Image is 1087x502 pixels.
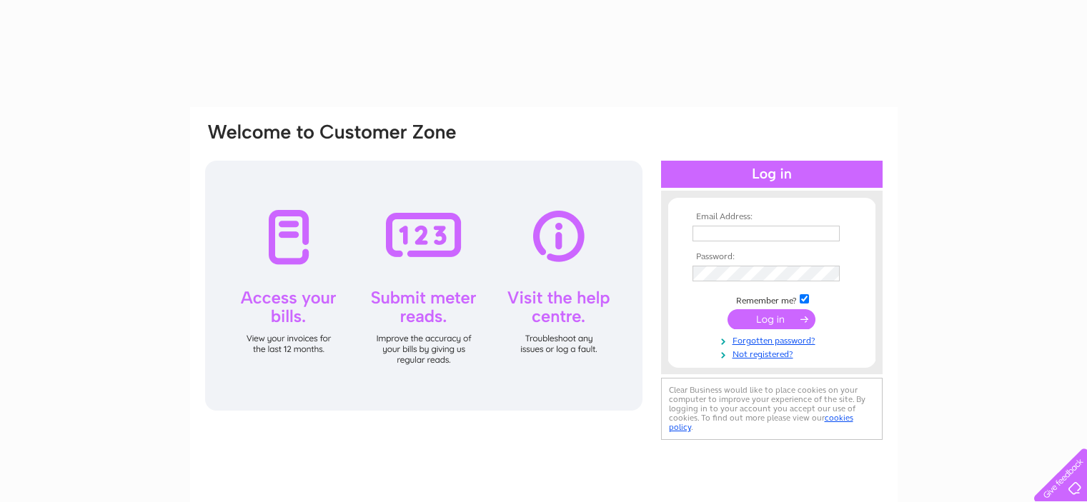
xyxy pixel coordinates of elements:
th: Email Address: [689,212,855,222]
th: Password: [689,252,855,262]
a: Not registered? [693,346,855,360]
div: Clear Business would like to place cookies on your computer to improve your experience of the sit... [661,378,883,440]
td: Remember me? [689,292,855,306]
a: cookies policy [669,413,853,432]
input: Submit [728,309,815,329]
a: Forgotten password? [693,333,855,346]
